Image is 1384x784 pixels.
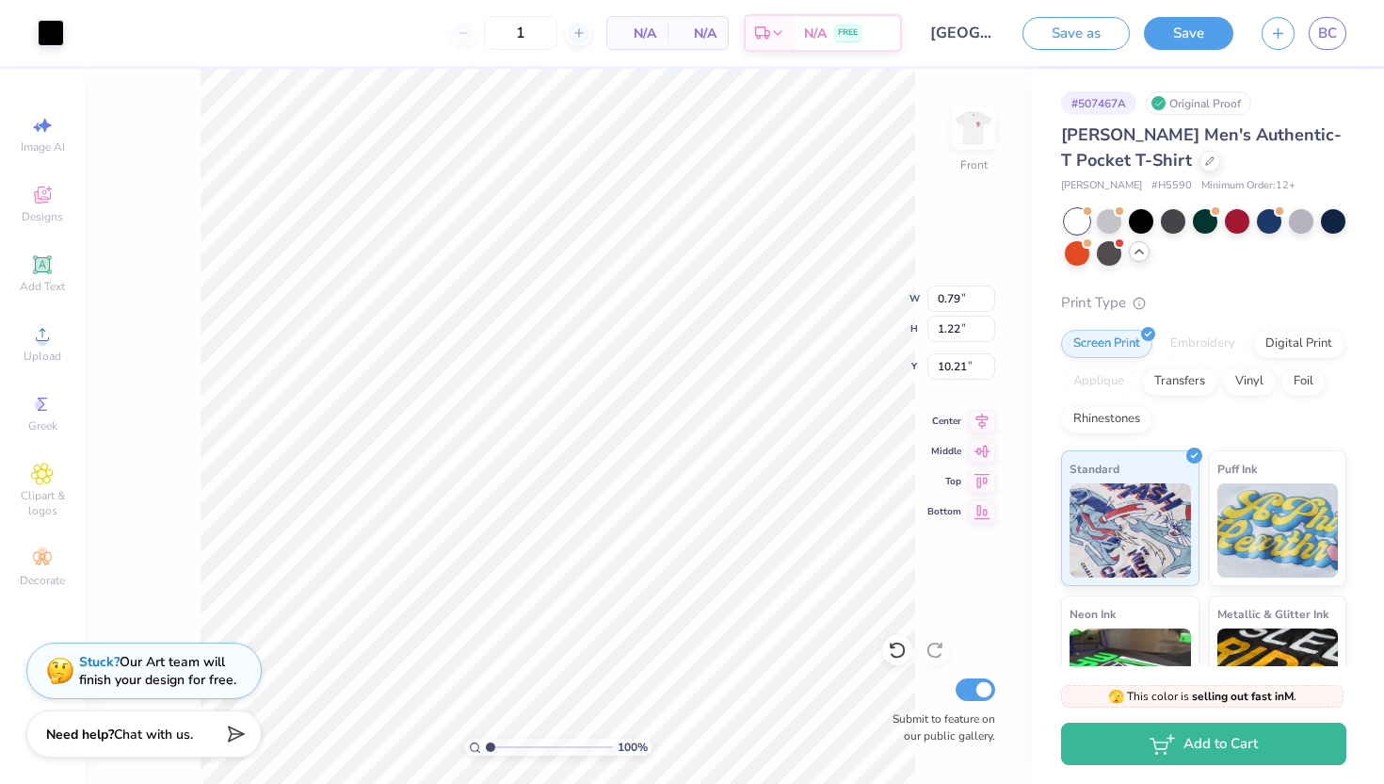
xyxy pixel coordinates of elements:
span: Decorate [20,573,65,588]
div: Embroidery [1158,330,1247,358]
img: Metallic & Glitter Ink [1217,629,1339,723]
strong: Stuck? [79,653,120,671]
input: – – [484,16,557,50]
span: Bottom [927,505,961,518]
div: Vinyl [1223,367,1276,396]
div: Our Art team will finish your design for free. [79,653,236,689]
strong: Need help? [46,726,114,743]
span: Neon Ink [1070,604,1116,624]
button: Add to Cart [1061,723,1346,765]
div: # 507467A [1061,91,1136,115]
div: Transfers [1142,367,1217,396]
span: Top [927,475,961,488]
div: Screen Print [1061,330,1152,358]
div: Original Proof [1146,91,1251,115]
div: Front [960,156,988,173]
div: Rhinestones [1061,405,1152,433]
img: Puff Ink [1217,483,1339,578]
span: Image AI [21,139,65,155]
button: Save [1144,17,1233,50]
span: N/A [619,24,656,43]
span: [PERSON_NAME] Men's Authentic-T Pocket T-Shirt [1061,123,1342,171]
img: Neon Ink [1070,629,1191,723]
span: Clipart & logos [9,488,75,518]
span: Minimum Order: 12 + [1201,178,1295,194]
span: Greek [28,418,57,433]
a: BC [1309,17,1346,50]
span: Center [927,415,961,428]
span: N/A [804,24,827,43]
img: Standard [1070,483,1191,578]
strong: selling out fast in M [1192,689,1294,704]
span: # H5590 [1151,178,1192,194]
label: Submit to feature on our public gallery. [882,710,995,744]
img: Front [955,109,992,147]
span: N/A [679,24,716,43]
span: 🫣 [1108,688,1124,706]
span: 100 % [618,739,648,756]
span: Designs [22,209,63,224]
span: Upload [24,349,61,364]
span: BC [1318,23,1337,44]
span: Add Text [20,279,65,294]
span: Metallic & Glitter Ink [1217,604,1328,624]
button: Save as [1022,17,1130,50]
span: Standard [1070,459,1119,479]
span: Puff Ink [1217,459,1257,479]
div: Digital Print [1253,330,1344,358]
span: [PERSON_NAME] [1061,178,1142,194]
input: Untitled Design [916,14,1008,52]
span: FREE [838,26,858,40]
div: Applique [1061,367,1136,396]
span: Chat with us. [114,726,193,743]
span: Middle [927,445,961,458]
div: Print Type [1061,292,1346,314]
span: This color is . [1108,688,1296,705]
div: Foil [1281,367,1326,396]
